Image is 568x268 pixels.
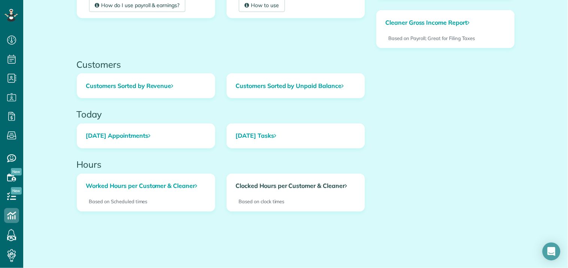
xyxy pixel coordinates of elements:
[77,110,515,119] h2: Today
[227,124,365,149] a: [DATE] Tasks
[77,60,515,69] h2: Customers
[77,174,215,199] a: Worked Hours per Customer & Cleaner
[77,160,515,170] h2: Hours
[77,124,215,149] a: [DATE] Appointments
[77,74,215,98] a: Customers Sorted by Revenue
[543,243,561,261] div: Open Intercom Messenger
[389,35,502,42] p: Based on Payroll; Great for Filing Taxes
[227,74,365,98] a: Customers Sorted by Unpaid Balance
[239,198,353,205] p: Based on clock times
[11,187,22,195] span: New
[377,10,479,35] a: Cleaner Gross Income Report
[89,198,203,205] p: Based on Scheduled times
[11,168,22,176] span: New
[227,174,365,199] a: Clocked Hours per Customer & Cleaner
